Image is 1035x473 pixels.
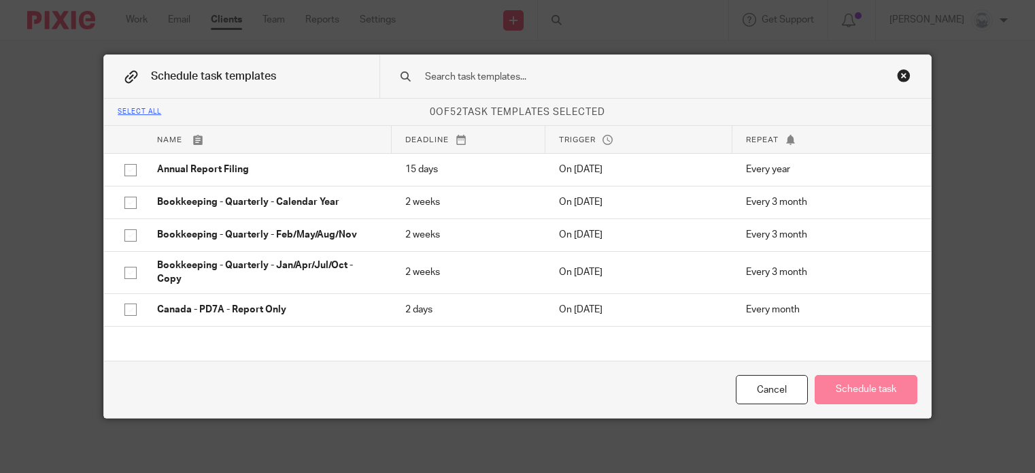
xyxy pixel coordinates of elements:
p: 15 days [405,163,532,176]
p: Every month [746,303,911,316]
p: 2 days [405,303,532,316]
p: Every 3 month [746,265,911,279]
p: Canada PD7A - Threshold 1 [157,336,378,349]
p: Deadline [405,134,531,146]
div: Close this dialog window [897,69,911,82]
p: Every month [746,336,911,349]
button: Schedule task [815,375,917,404]
p: Bookkeeping - Quarterly - Jan/Apr/Jul/Oct - Copy [157,259,378,287]
span: Schedule task templates [151,71,276,82]
p: On [DATE] [559,336,719,349]
p: On [DATE] [559,195,719,209]
div: Cancel [736,375,808,404]
p: Bookkeeping - Quarterly - Feb/May/Aug/Nov [157,228,378,242]
p: Canada - PD7A - Report Only [157,303,378,316]
p: Every 3 month [746,195,911,209]
p: On [DATE] [559,265,719,279]
p: Bookkeeping - Quarterly - Calendar Year [157,195,378,209]
span: Name [157,136,182,144]
p: On [DATE] [559,163,719,176]
span: 0 [430,108,436,117]
p: of task templates selected [104,105,931,119]
input: Search task templates... [424,69,848,84]
span: 52 [450,108,462,117]
p: 2 weeks [405,228,532,242]
p: Trigger [559,134,718,146]
p: Every year [746,163,911,176]
p: Annual Report Filing [157,163,378,176]
div: Select all [118,108,161,116]
p: 5 days [405,336,532,349]
p: On [DATE] [559,303,719,316]
p: 2 weeks [405,195,532,209]
p: On [DATE] [559,228,719,242]
p: 2 weeks [405,265,532,279]
p: Repeat [746,134,911,146]
p: Every 3 month [746,228,911,242]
